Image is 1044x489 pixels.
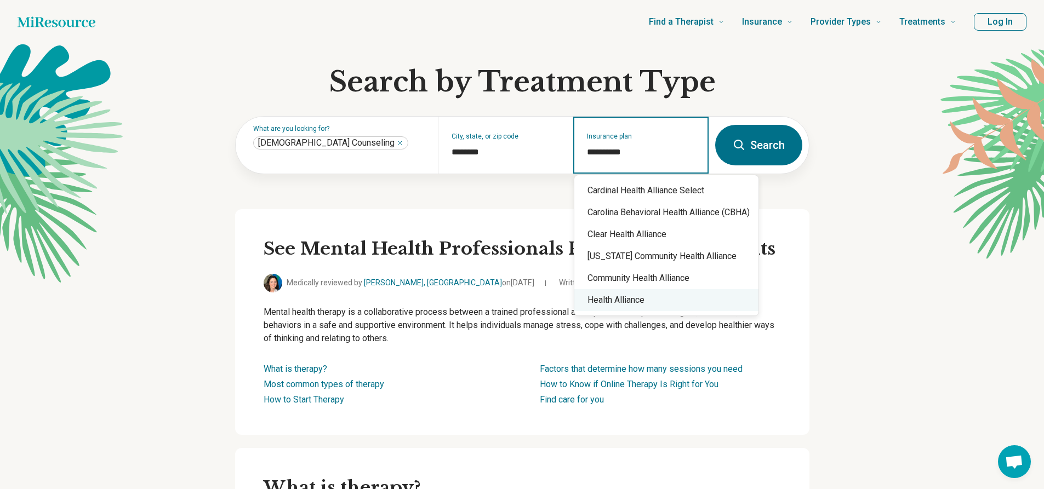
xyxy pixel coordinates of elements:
span: Treatments [899,14,945,30]
a: How to Start Therapy [264,394,344,405]
button: Log In [974,13,1026,31]
a: Most common types of therapy [264,379,384,389]
div: Cardinal Health Alliance Select [574,180,758,202]
button: Christian Counseling [397,140,403,146]
button: Search [715,125,802,165]
span: Provider Types [811,14,871,30]
div: Health Alliance [574,289,758,311]
a: Home page [18,11,95,33]
a: Factors that determine how many sessions you need [540,364,743,374]
h1: Search by Treatment Type [235,66,809,99]
span: on [DATE] [502,278,534,287]
div: Carolina Behavioral Health Alliance (CBHA) [574,202,758,223]
h2: See Mental Health Professionals Providing Treatments [264,238,781,261]
div: Suggestions [574,180,758,311]
a: [PERSON_NAME], [GEOGRAPHIC_DATA] [364,278,502,287]
span: Written by the [559,277,670,289]
span: Find a Therapist [649,14,714,30]
div: [US_STATE] Community Health Alliance [574,245,758,267]
div: Open chat [998,445,1031,478]
div: Clear Health Alliance [574,223,758,245]
a: Find care for you [540,394,604,405]
div: Christian Counseling [253,136,408,149]
span: [DEMOGRAPHIC_DATA] Counseling [258,137,395,148]
div: Community Health Alliance [574,267,758,289]
a: How to Know if Online Therapy Is Right for You [540,379,718,389]
a: What is therapy? [264,364,327,374]
span: Medically reviewed by [287,277,534,289]
span: Insurance [742,14,782,30]
p: Mental health therapy is a collaborative process between a trained professional and a patient to ... [264,306,781,345]
label: What are you looking for? [253,125,425,132]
